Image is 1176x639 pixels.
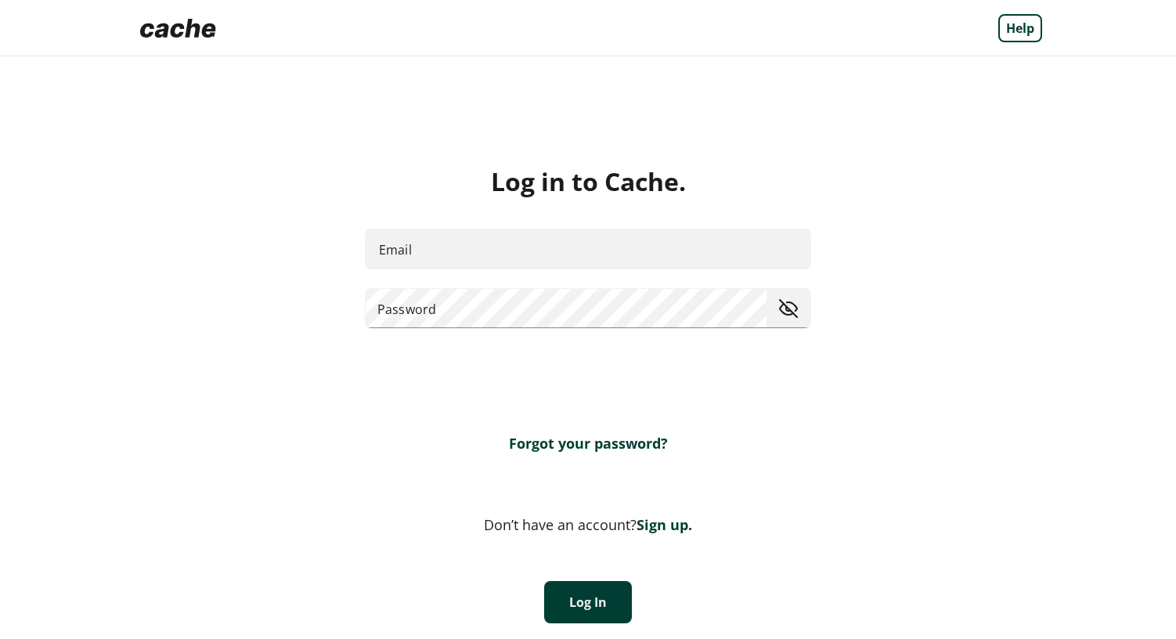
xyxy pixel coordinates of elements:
a: Forgot your password? [509,434,668,453]
div: Log in to Cache. [134,166,1042,197]
img: Logo [134,13,222,44]
div: Don’t have an account? [134,515,1042,534]
a: Help [998,14,1042,42]
button: toggle password visibility [773,293,804,324]
a: Sign up. [637,515,692,534]
button: Log In [544,581,632,623]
